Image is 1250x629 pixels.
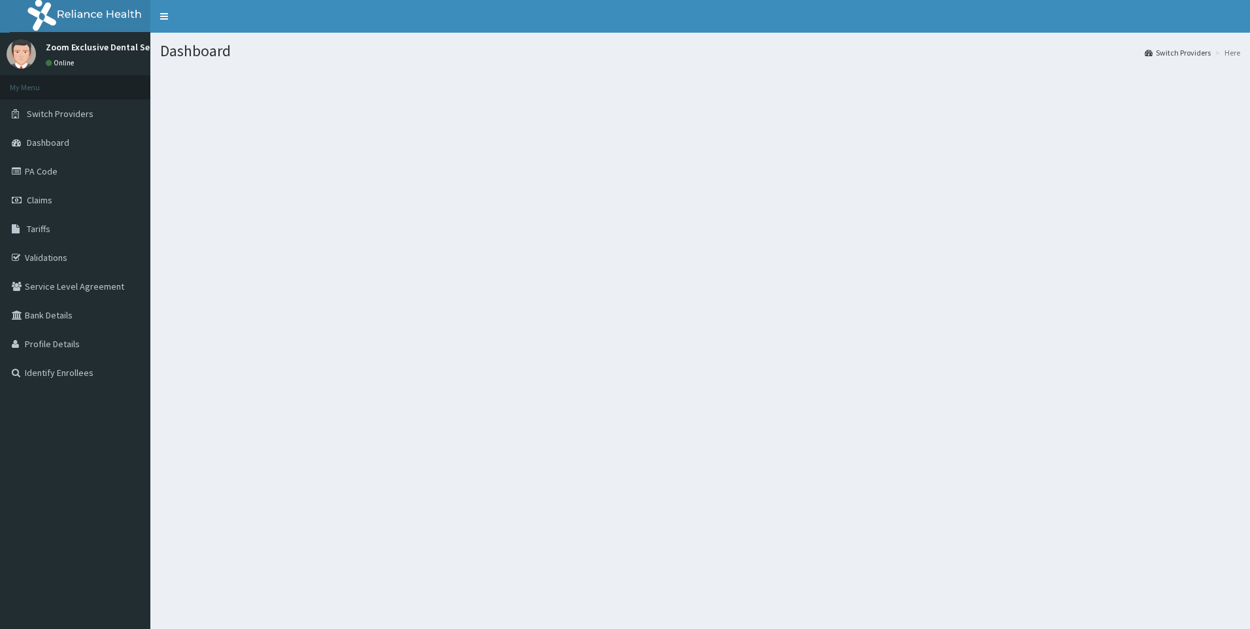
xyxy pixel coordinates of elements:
[46,58,77,67] a: Online
[160,42,1240,59] h1: Dashboard
[27,194,52,206] span: Claims
[27,137,69,148] span: Dashboard
[46,42,207,52] p: Zoom Exclusive Dental Services Limited
[7,39,36,69] img: User Image
[27,108,93,120] span: Switch Providers
[27,223,50,235] span: Tariffs
[1212,47,1240,58] li: Here
[1145,47,1211,58] a: Switch Providers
